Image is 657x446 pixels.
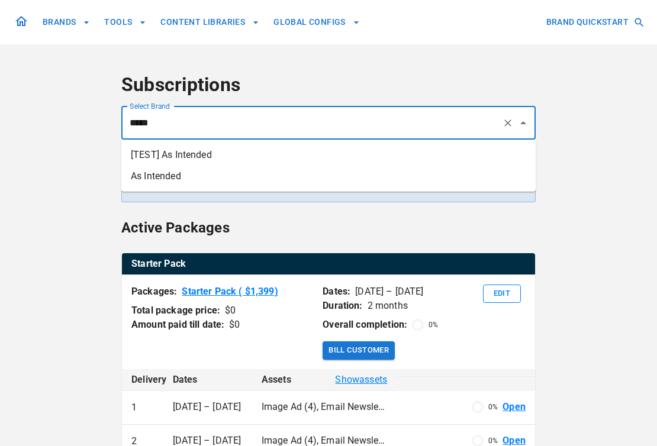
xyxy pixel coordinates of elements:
h4: Subscriptions [121,73,536,97]
p: Amount paid till date: [131,318,224,332]
p: Image Ad (4), Email Newsletter (4), Email setup (9), Email Flow (5), Ad campaign optimisation (1)... [262,400,387,414]
p: [DATE] – [DATE] [355,285,423,299]
button: BRANDS [38,11,95,33]
p: Overall completion: [323,318,407,332]
th: Delivery [122,369,163,391]
p: Dates: [323,285,350,299]
button: TOOLS [99,11,151,33]
div: $ 0 [229,318,240,332]
button: Bill Customer [323,341,395,360]
div: $ 0 [225,303,236,318]
p: Packages: [131,285,177,299]
span: Show assets [335,373,387,387]
p: Total package price: [131,303,220,318]
a: Open [503,400,526,414]
button: Clear [500,115,516,131]
p: 0 % [488,435,498,446]
p: 0 % [429,319,438,330]
p: Duration: [323,299,362,313]
a: Starter Pack ( $1,399) [182,285,278,299]
button: Close [515,115,532,131]
td: [DATE] – [DATE] [163,391,252,425]
button: Edit [483,285,521,303]
li: As Intended [121,166,536,187]
table: active packages table [122,253,535,275]
button: CONTENT LIBRARIES [156,11,264,33]
h6: Active Packages [121,216,230,239]
div: Assets [262,373,387,387]
li: [TEST] As Intended [121,144,536,166]
th: Starter Pack [122,253,535,275]
p: 0 % [488,402,498,412]
th: Dates [163,369,252,391]
button: GLOBAL CONFIGS [269,11,365,33]
p: 1 [131,400,137,415]
button: BRAND QUICKSTART [542,11,648,33]
label: Select Brand [130,101,170,111]
p: 2 months [368,299,408,313]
